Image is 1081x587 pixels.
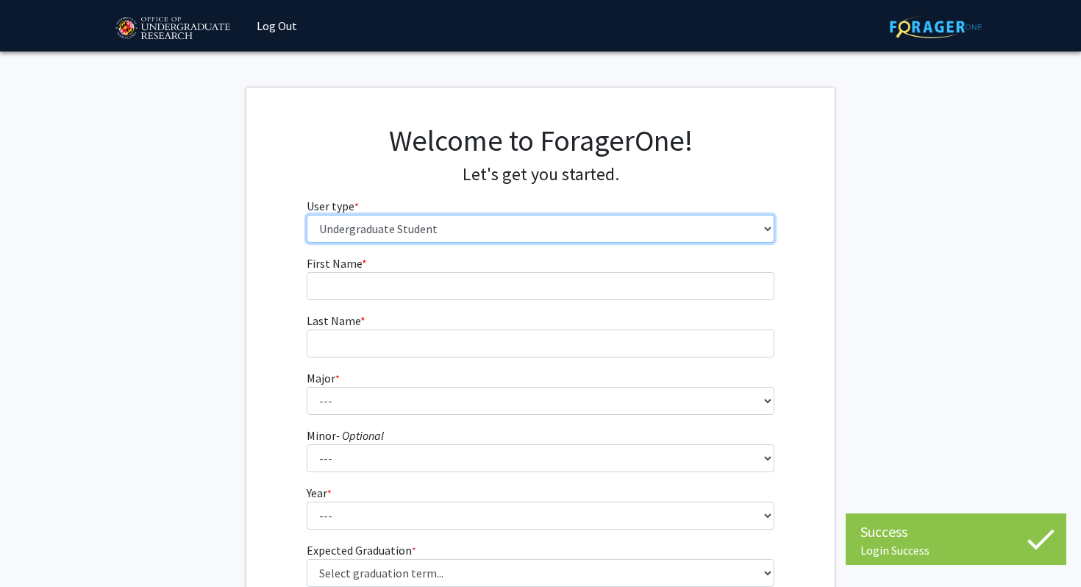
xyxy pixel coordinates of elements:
div: Success [860,521,1052,543]
img: ForagerOne Logo [890,15,982,38]
span: First Name [307,256,362,271]
div: Login Success [860,543,1052,558]
label: Minor [307,427,384,444]
i: - Optional [336,428,384,443]
span: Last Name [307,313,360,328]
iframe: Chat [11,521,63,576]
label: Expected Graduation [307,541,416,559]
label: User type [307,197,359,215]
img: University of Maryland Logo [110,10,235,47]
h4: Let's get you started. [307,164,775,185]
h1: Welcome to ForagerOne! [307,123,775,158]
label: Year [307,484,332,502]
label: Major [307,369,340,387]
